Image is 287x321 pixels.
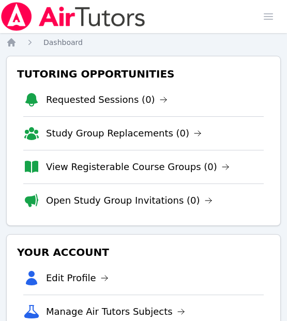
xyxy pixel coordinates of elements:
[43,37,83,48] a: Dashboard
[46,160,230,174] a: View Registerable Course Groups (0)
[46,193,213,208] a: Open Study Group Invitations (0)
[15,65,272,83] h3: Tutoring Opportunities
[6,37,281,48] nav: Breadcrumb
[46,126,202,141] a: Study Group Replacements (0)
[46,304,185,319] a: Manage Air Tutors Subjects
[43,38,83,47] span: Dashboard
[46,93,168,107] a: Requested Sessions (0)
[15,243,272,262] h3: Your Account
[46,271,109,285] a: Edit Profile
